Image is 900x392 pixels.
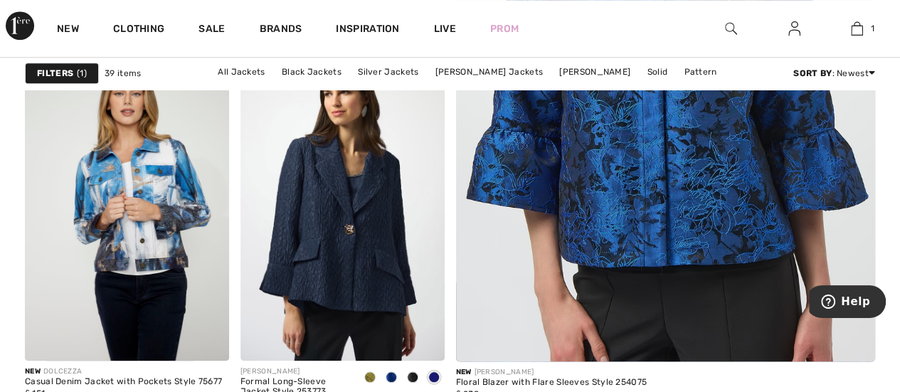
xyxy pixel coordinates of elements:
[359,366,381,390] div: Fern
[423,366,445,390] div: Midnight Blue
[25,55,229,361] img: Casual Denim Jacket with Pockets Style 75677. As sample
[793,68,832,78] strong: Sort By
[336,23,399,38] span: Inspiration
[402,366,423,390] div: Black
[57,23,79,38] a: New
[725,20,737,37] img: search the website
[113,23,164,38] a: Clothing
[240,366,348,377] div: [PERSON_NAME]
[240,55,445,361] img: Formal Long-Sleeve Jacket Style 253773. Midnight Blue
[211,63,272,81] a: All Jackets
[677,63,724,81] a: Pattern
[793,67,875,80] div: : Newest
[640,63,674,81] a: Solid
[456,378,647,388] div: Floral Blazer with Flare Sleeves Style 254075
[37,67,73,80] strong: Filters
[809,285,886,321] iframe: Opens a widget where you can find more information
[434,21,456,36] a: Live
[25,366,222,377] div: DOLCEZZA
[198,23,225,38] a: Sale
[428,63,550,81] a: [PERSON_NAME] Jackets
[25,377,222,387] div: Casual Denim Jacket with Pockets Style 75677
[870,22,874,35] span: 1
[275,63,349,81] a: Black Jackets
[788,20,800,37] img: My Info
[6,11,34,40] img: 1ère Avenue
[777,20,812,38] a: Sign In
[351,63,425,81] a: Silver Jackets
[456,368,472,376] span: New
[381,366,402,390] div: Royal Sapphire 163
[826,20,888,37] a: 1
[77,67,87,80] span: 1
[105,67,141,80] span: 39 items
[851,20,863,37] img: My Bag
[456,367,647,378] div: [PERSON_NAME]
[25,367,41,376] span: New
[260,23,302,38] a: Brands
[490,21,519,36] a: Prom
[552,63,637,81] a: [PERSON_NAME]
